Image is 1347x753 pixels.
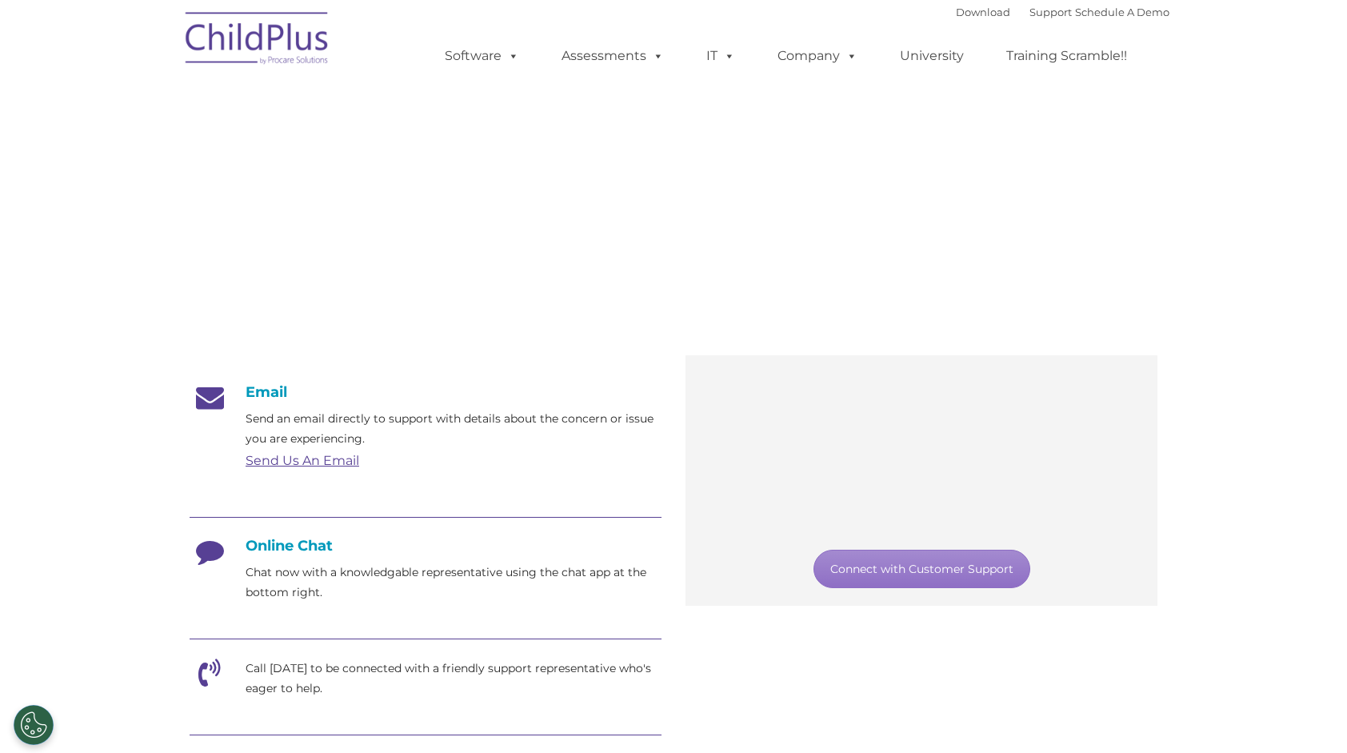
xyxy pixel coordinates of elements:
[690,40,751,72] a: IT
[190,537,662,555] h4: Online Chat
[1075,6,1169,18] a: Schedule A Demo
[178,1,338,81] img: ChildPlus by Procare Solutions
[546,40,680,72] a: Assessments
[246,659,662,699] p: Call [DATE] to be connected with a friendly support representative who's eager to help.
[884,40,980,72] a: University
[990,40,1143,72] a: Training Scramble!!
[246,453,359,468] a: Send Us An Email
[429,40,535,72] a: Software
[956,6,1010,18] a: Download
[761,40,873,72] a: Company
[246,409,662,449] p: Send an email directly to support with details about the concern or issue you are experiencing.
[1029,6,1072,18] a: Support
[813,550,1030,588] a: Connect with Customer Support
[14,705,54,745] button: Cookies Settings
[190,383,662,401] h4: Email
[956,6,1169,18] font: |
[246,563,662,603] p: Chat now with a knowledgable representative using the chat app at the bottom right.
